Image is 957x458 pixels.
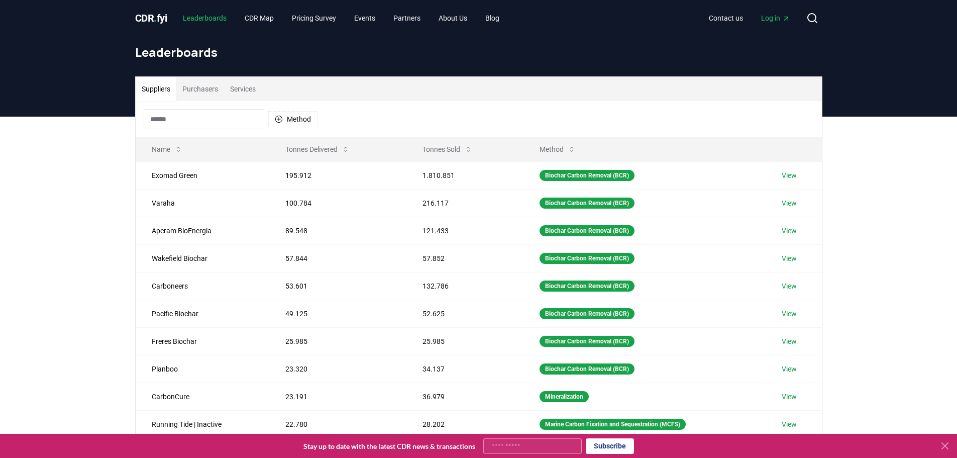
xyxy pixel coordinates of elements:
a: Log in [753,9,798,27]
a: View [782,419,797,429]
button: Name [144,139,190,159]
div: Biochar Carbon Removal (BCR) [540,253,634,264]
td: Freres Biochar [136,327,269,355]
div: Marine Carbon Fixation and Sequestration (MCFS) [540,419,686,430]
td: Planboo [136,355,269,383]
button: Suppliers [136,77,176,101]
a: Leaderboards [175,9,235,27]
a: CDR Map [237,9,282,27]
a: About Us [431,9,475,27]
td: 23.191 [269,383,406,410]
button: Tonnes Sold [414,139,480,159]
td: 49.125 [269,300,406,327]
td: Varaha [136,189,269,217]
a: Partners [385,9,429,27]
a: View [782,309,797,319]
span: CDR fyi [135,12,167,24]
a: View [782,198,797,208]
td: 25.985 [406,327,523,355]
button: Services [224,77,262,101]
td: 216.117 [406,189,523,217]
div: Mineralization [540,391,589,402]
a: Events [346,9,383,27]
a: View [782,226,797,236]
a: View [782,253,797,263]
td: Running Tide | Inactive [136,410,269,438]
td: Pacific Biochar [136,300,269,327]
td: 195.912 [269,161,406,189]
a: Contact us [701,9,751,27]
td: 57.844 [269,244,406,272]
div: Biochar Carbon Removal (BCR) [540,336,634,347]
td: Exomad Green [136,161,269,189]
a: View [782,336,797,346]
td: 25.985 [269,327,406,355]
td: 52.625 [406,300,523,327]
td: 100.784 [269,189,406,217]
td: 57.852 [406,244,523,272]
span: Log in [761,13,790,23]
div: Biochar Carbon Removal (BCR) [540,170,634,181]
a: Pricing Survey [284,9,344,27]
td: 23.320 [269,355,406,383]
td: 121.433 [406,217,523,244]
td: 1.810.851 [406,161,523,189]
a: View [782,281,797,291]
div: Biochar Carbon Removal (BCR) [540,198,634,209]
span: . [154,12,157,24]
a: CDR.fyi [135,11,167,25]
td: 28.202 [406,410,523,438]
td: 22.780 [269,410,406,438]
button: Method [268,111,317,127]
nav: Main [175,9,507,27]
td: 53.601 [269,272,406,300]
td: 89.548 [269,217,406,244]
h1: Leaderboards [135,44,822,60]
button: Tonnes Delivered [277,139,358,159]
div: Biochar Carbon Removal (BCR) [540,281,634,292]
button: Method [531,139,584,159]
td: Aperam BioEnergia [136,217,269,244]
td: Carboneers [136,272,269,300]
a: View [782,170,797,180]
a: View [782,364,797,374]
td: CarbonCure [136,383,269,410]
nav: Main [701,9,798,27]
div: Biochar Carbon Removal (BCR) [540,308,634,319]
button: Purchasers [176,77,224,101]
td: 132.786 [406,272,523,300]
a: Blog [477,9,507,27]
td: 36.979 [406,383,523,410]
a: View [782,392,797,402]
td: 34.137 [406,355,523,383]
div: Biochar Carbon Removal (BCR) [540,363,634,375]
td: Wakefield Biochar [136,244,269,272]
div: Biochar Carbon Removal (BCR) [540,225,634,236]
